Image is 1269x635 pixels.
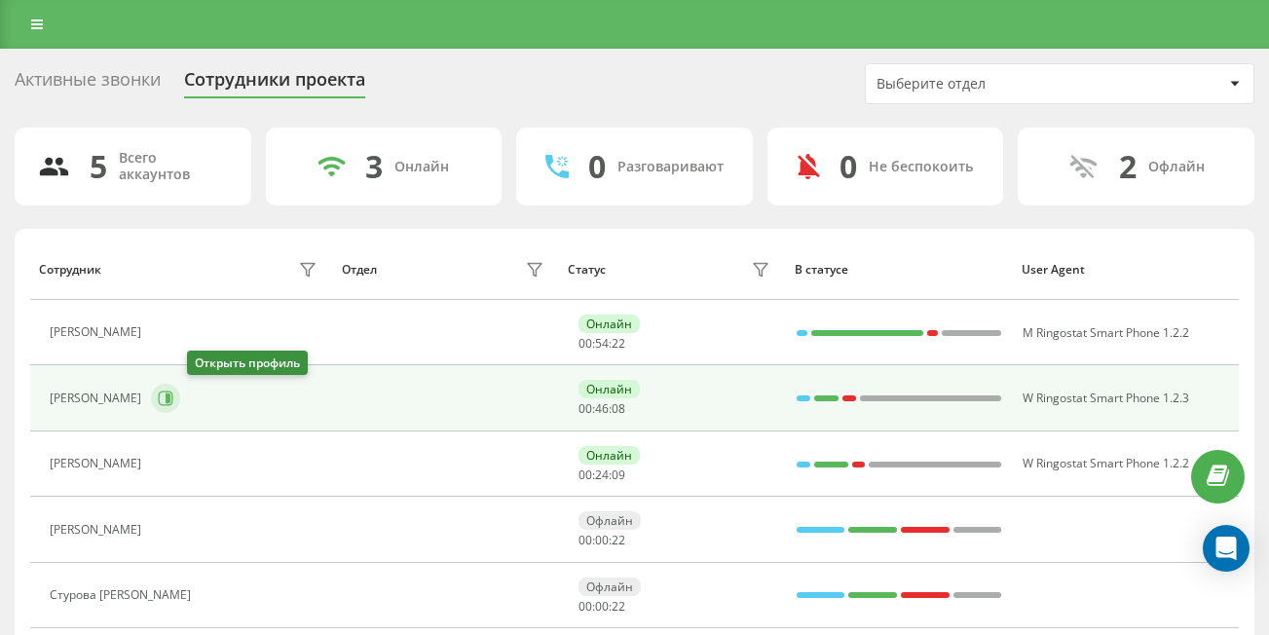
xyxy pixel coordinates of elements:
[579,468,625,482] div: : :
[1022,263,1230,277] div: User Agent
[50,457,146,470] div: [PERSON_NAME]
[869,159,973,175] div: Не беспокоить
[579,315,640,333] div: Онлайн
[612,532,625,548] span: 22
[612,467,625,483] span: 09
[579,400,592,417] span: 00
[1203,525,1250,572] div: Open Intercom Messenger
[119,150,228,183] div: Всего аккаунтов
[840,148,857,185] div: 0
[1148,159,1205,175] div: Офлайн
[187,351,308,375] div: Открыть профиль
[617,159,724,175] div: Разговаривают
[50,588,196,602] div: Cтурова [PERSON_NAME]
[50,325,146,339] div: [PERSON_NAME]
[568,263,606,277] div: Статус
[595,335,609,352] span: 54
[342,263,377,277] div: Отдел
[595,532,609,548] span: 00
[595,467,609,483] span: 24
[50,523,146,537] div: [PERSON_NAME]
[579,380,640,398] div: Онлайн
[579,578,641,596] div: Офлайн
[877,76,1109,93] div: Выберите отдел
[612,598,625,615] span: 22
[579,402,625,416] div: : :
[394,159,449,175] div: Онлайн
[795,263,1003,277] div: В статусе
[1119,148,1137,185] div: 2
[1023,390,1189,406] span: W Ringostat Smart Phone 1.2.3
[579,598,592,615] span: 00
[579,446,640,465] div: Онлайн
[50,392,146,405] div: [PERSON_NAME]
[579,335,592,352] span: 00
[612,335,625,352] span: 22
[579,511,641,530] div: Офлайн
[579,337,625,351] div: : :
[90,148,107,185] div: 5
[579,532,592,548] span: 00
[595,400,609,417] span: 46
[579,600,625,614] div: : :
[579,534,625,547] div: : :
[15,69,161,99] div: Активные звонки
[595,598,609,615] span: 00
[184,69,365,99] div: Сотрудники проекта
[612,400,625,417] span: 08
[39,263,101,277] div: Сотрудник
[1023,455,1189,471] span: W Ringostat Smart Phone 1.2.2
[588,148,606,185] div: 0
[579,467,592,483] span: 00
[1023,324,1189,341] span: M Ringostat Smart Phone 1.2.2
[365,148,383,185] div: 3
